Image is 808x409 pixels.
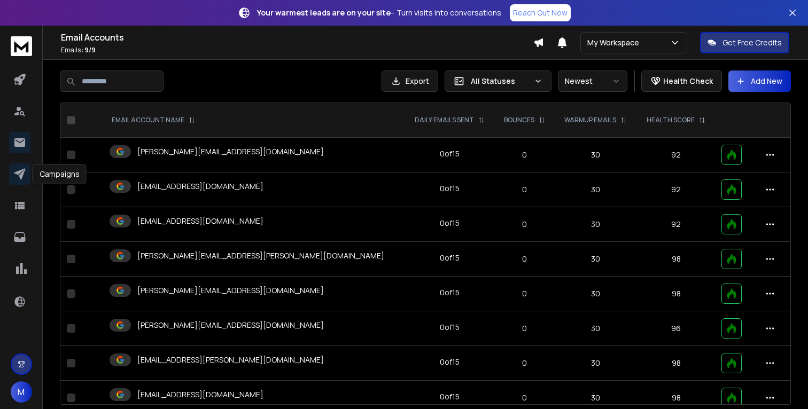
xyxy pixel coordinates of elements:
p: [EMAIL_ADDRESS][DOMAIN_NAME] [137,181,263,192]
td: 30 [555,346,637,381]
button: Export [382,70,438,92]
p: All Statuses [471,76,530,86]
img: logo [11,36,32,56]
p: HEALTH SCORE [647,116,695,124]
td: 30 [555,242,637,277]
td: 92 [637,207,716,242]
td: 92 [637,172,716,207]
p: Reach Out Now [513,7,568,18]
span: 9 / 9 [84,45,96,54]
div: 0 of 15 [440,253,460,263]
td: 30 [555,277,637,311]
a: Reach Out Now [510,4,571,21]
button: Newest [558,70,627,92]
div: 0 of 15 [440,148,460,159]
p: – Turn visits into conversations [257,7,501,18]
td: 98 [637,277,716,311]
p: 0 [501,219,548,230]
td: 30 [555,207,637,242]
p: [PERSON_NAME][EMAIL_ADDRESS][PERSON_NAME][DOMAIN_NAME] [137,250,384,261]
button: M [11,381,32,403]
p: [PERSON_NAME][EMAIL_ADDRESS][DOMAIN_NAME] [137,320,324,331]
div: EMAIL ACCOUNT NAME [112,116,195,124]
p: WARMUP EMAILS [564,116,616,124]
td: 30 [555,138,637,172]
p: 0 [501,288,548,299]
div: 0 of 15 [440,287,460,298]
button: Add New [728,70,791,92]
p: DAILY EMAILS SENT [415,116,474,124]
p: [EMAIL_ADDRESS][DOMAIN_NAME] [137,389,263,400]
p: 0 [501,323,548,334]
td: 92 [637,138,716,172]
p: [EMAIL_ADDRESS][DOMAIN_NAME] [137,216,263,226]
strong: Your warmest leads are on your site [257,7,391,18]
button: Health Check [641,70,722,92]
div: 0 of 15 [440,183,460,194]
div: 0 of 15 [440,322,460,333]
div: Campaigns [33,164,87,184]
td: 96 [637,311,716,346]
p: [PERSON_NAME][EMAIL_ADDRESS][DOMAIN_NAME] [137,146,324,157]
p: 0 [501,358,548,368]
p: My Workspace [587,37,643,48]
p: [PERSON_NAME][EMAIL_ADDRESS][DOMAIN_NAME] [137,285,324,296]
button: Get Free Credits [700,32,789,53]
p: Health Check [663,76,713,86]
td: 98 [637,242,716,277]
div: 0 of 15 [440,218,460,229]
td: 30 [555,172,637,207]
h1: Email Accounts [61,31,533,44]
p: 0 [501,184,548,195]
p: 0 [501,150,548,160]
p: 0 [501,392,548,403]
p: Get Free Credits [722,37,782,48]
td: 30 [555,311,637,346]
p: [EMAIL_ADDRESS][PERSON_NAME][DOMAIN_NAME] [137,355,324,365]
div: 0 of 15 [440,391,460,402]
p: 0 [501,254,548,264]
p: Emails : [61,46,533,54]
div: 0 of 15 [440,357,460,367]
p: BOUNCES [504,116,534,124]
td: 98 [637,346,716,381]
